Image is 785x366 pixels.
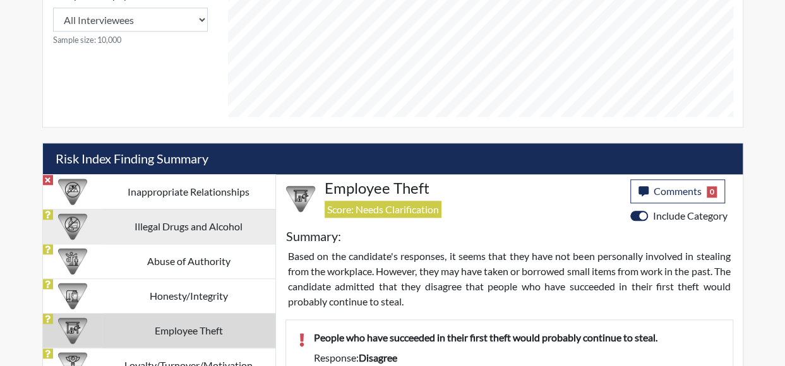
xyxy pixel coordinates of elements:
img: CATEGORY%20ICON-07.58b65e52.png [58,316,87,345]
span: 0 [707,186,717,198]
p: Based on the candidate's responses, it seems that they have not been personally involved in steal... [288,249,731,309]
td: Inappropriate Relationships [102,174,275,209]
img: CATEGORY%20ICON-11.a5f294f4.png [58,281,87,310]
span: disagree [359,351,397,363]
h4: Employee Theft [325,179,621,198]
td: Abuse of Authority [102,244,275,278]
h5: Summary: [286,228,341,244]
button: Comments0 [630,179,726,203]
small: Sample size: 10,000 [53,34,208,46]
td: Illegal Drugs and Alcohol [102,209,275,244]
span: Score: Needs Clarification [325,201,441,218]
label: Include Category [653,208,728,223]
span: Comments [654,185,702,197]
img: CATEGORY%20ICON-01.94e51fac.png [58,247,87,276]
img: CATEGORY%20ICON-14.139f8ef7.png [58,177,87,206]
p: People who have succeeded in their first theft would probably continue to steal. [314,330,720,345]
h5: Risk Index Finding Summary [43,143,743,174]
div: Response: [304,350,729,365]
td: Honesty/Integrity [102,278,275,313]
td: Employee Theft [102,313,275,348]
img: CATEGORY%20ICON-07.58b65e52.png [286,184,315,213]
img: CATEGORY%20ICON-12.0f6f1024.png [58,212,87,241]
